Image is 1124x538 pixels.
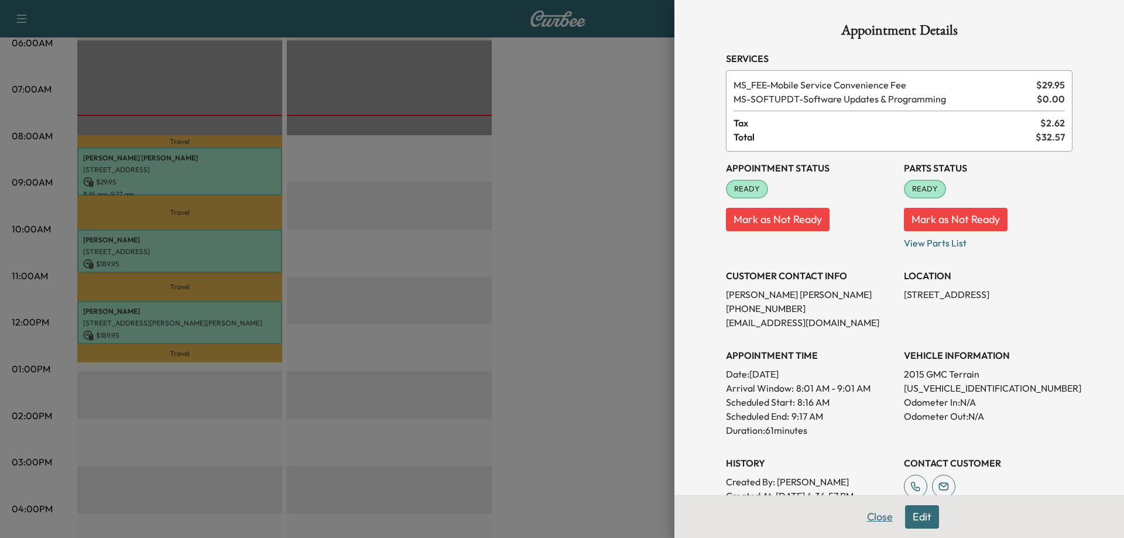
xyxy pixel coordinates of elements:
[726,381,895,395] p: Arrival Window:
[734,130,1036,144] span: Total
[904,231,1072,250] p: View Parts List
[904,287,1072,301] p: [STREET_ADDRESS]
[796,381,871,395] span: 8:01 AM - 9:01 AM
[726,456,895,470] h3: History
[726,423,895,437] p: Duration: 61 minutes
[904,381,1072,395] p: [US_VEHICLE_IDENTIFICATION_NUMBER]
[904,208,1008,231] button: Mark as Not Ready
[1037,92,1065,106] span: $ 0.00
[726,409,789,423] p: Scheduled End:
[734,92,1032,106] span: Software Updates & Programming
[726,348,895,362] h3: APPOINTMENT TIME
[905,183,945,195] span: READY
[726,316,895,330] p: [EMAIL_ADDRESS][DOMAIN_NAME]
[904,269,1072,283] h3: LOCATION
[726,287,895,301] p: [PERSON_NAME] [PERSON_NAME]
[726,23,1072,42] h1: Appointment Details
[726,367,895,381] p: Date: [DATE]
[1036,78,1065,92] span: $ 29.95
[726,52,1072,66] h3: Services
[904,367,1072,381] p: 2015 GMC Terrain
[726,161,895,175] h3: Appointment Status
[904,161,1072,175] h3: Parts Status
[904,395,1072,409] p: Odometer In: N/A
[791,409,823,423] p: 9:17 AM
[859,505,900,529] button: Close
[904,409,1072,423] p: Odometer Out: N/A
[726,489,895,503] p: Created At : [DATE] 4:34:57 PM
[905,505,939,529] button: Edit
[1040,116,1065,130] span: $ 2.62
[726,301,895,316] p: [PHONE_NUMBER]
[734,78,1032,92] span: Mobile Service Convenience Fee
[726,208,830,231] button: Mark as Not Ready
[904,348,1072,362] h3: VEHICLE INFORMATION
[726,395,795,409] p: Scheduled Start:
[734,116,1040,130] span: Tax
[726,475,895,489] p: Created By : [PERSON_NAME]
[727,183,767,195] span: READY
[904,456,1072,470] h3: CONTACT CUSTOMER
[726,269,895,283] h3: CUSTOMER CONTACT INFO
[797,395,830,409] p: 8:16 AM
[1036,130,1065,144] span: $ 32.57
